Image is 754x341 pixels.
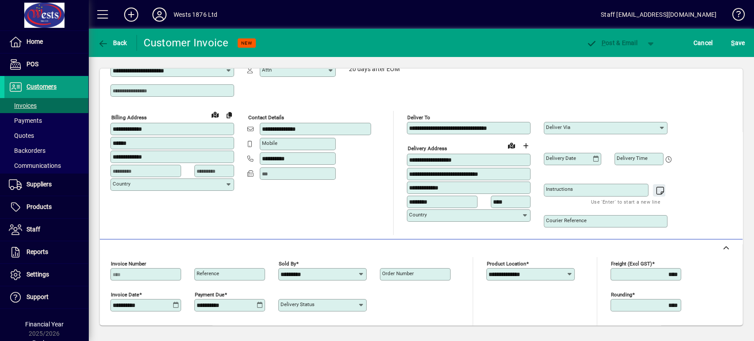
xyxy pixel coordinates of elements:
[197,270,219,277] mat-label: Reference
[144,36,229,50] div: Customer Invoice
[262,67,272,73] mat-label: Attn
[731,39,735,46] span: S
[25,321,64,328] span: Financial Year
[731,36,745,50] span: ave
[9,102,37,109] span: Invoices
[4,241,88,263] a: Reports
[280,301,314,307] mat-label: Delivery status
[27,61,38,68] span: POS
[27,226,40,233] span: Staff
[4,113,88,128] a: Payments
[349,66,400,73] span: 20 days after EOM
[546,186,573,192] mat-label: Instructions
[222,108,236,122] button: Copy to Delivery address
[208,107,222,121] a: View on map
[4,128,88,143] a: Quotes
[241,40,252,46] span: NEW
[145,7,174,23] button: Profile
[611,292,632,298] mat-label: Rounding
[4,98,88,113] a: Invoices
[98,39,127,46] span: Back
[117,7,145,23] button: Add
[4,196,88,218] a: Products
[601,8,716,22] div: Staff [EMAIL_ADDRESS][DOMAIN_NAME]
[27,293,49,300] span: Support
[9,147,45,154] span: Backorders
[409,212,427,218] mat-label: Country
[546,155,576,161] mat-label: Delivery date
[725,2,743,30] a: Knowledge Base
[693,36,713,50] span: Cancel
[88,35,137,51] app-page-header-button: Back
[4,219,88,241] a: Staff
[586,39,637,46] span: ost & Email
[691,35,715,51] button: Cancel
[4,286,88,308] a: Support
[4,158,88,173] a: Communications
[27,181,52,188] span: Suppliers
[262,140,277,146] mat-label: Mobile
[9,162,61,169] span: Communications
[617,155,648,161] mat-label: Delivery time
[27,38,43,45] span: Home
[591,197,660,207] mat-hint: Use 'Enter' to start a new line
[27,271,49,278] span: Settings
[4,31,88,53] a: Home
[174,8,217,22] div: Wests 1876 Ltd
[27,203,52,210] span: Products
[582,35,642,51] button: Post & Email
[602,39,606,46] span: P
[407,114,430,121] mat-label: Deliver To
[382,270,414,277] mat-label: Order number
[27,83,57,90] span: Customers
[504,138,519,152] a: View on map
[27,248,48,255] span: Reports
[95,35,129,51] button: Back
[546,124,570,130] mat-label: Deliver via
[4,264,88,286] a: Settings
[9,117,42,124] span: Payments
[279,261,296,267] mat-label: Sold by
[611,261,652,267] mat-label: Freight (excl GST)
[546,217,587,224] mat-label: Courier Reference
[111,292,139,298] mat-label: Invoice date
[195,292,224,298] mat-label: Payment due
[4,174,88,196] a: Suppliers
[4,143,88,158] a: Backorders
[519,139,533,153] button: Choose address
[113,181,130,187] mat-label: Country
[729,35,747,51] button: Save
[4,53,88,76] a: POS
[111,261,146,267] mat-label: Invoice number
[9,132,34,139] span: Quotes
[487,261,526,267] mat-label: Product location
